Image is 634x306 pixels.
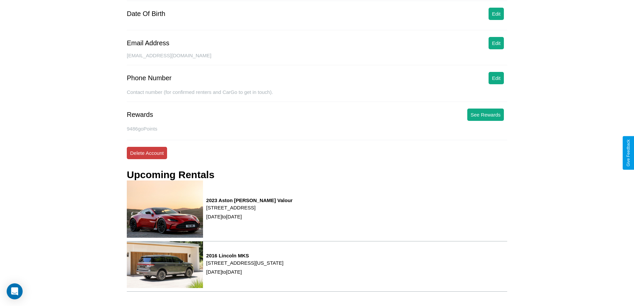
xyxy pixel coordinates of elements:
div: Give Feedback [626,140,631,166]
div: Open Intercom Messenger [7,283,23,299]
div: Rewards [127,111,153,119]
div: Date Of Birth [127,10,165,18]
button: See Rewards [467,109,504,121]
img: rental [127,180,203,237]
button: Edit [489,37,504,49]
button: Delete Account [127,147,167,159]
p: [DATE] to [DATE] [206,267,284,276]
div: Contact number (for confirmed renters and CarGo to get in touch). [127,89,507,102]
h3: Upcoming Rentals [127,169,214,180]
p: [DATE] to [DATE] [206,212,293,221]
button: Edit [489,72,504,84]
p: [STREET_ADDRESS] [206,203,293,212]
div: [EMAIL_ADDRESS][DOMAIN_NAME] [127,53,507,65]
button: Edit [489,8,504,20]
p: [STREET_ADDRESS][US_STATE] [206,258,284,267]
p: 9486 goPoints [127,124,507,133]
div: Email Address [127,39,169,47]
h3: 2023 Aston [PERSON_NAME] Valour [206,197,293,203]
h3: 2016 Lincoln MKS [206,253,284,258]
div: Phone Number [127,74,172,82]
img: rental [127,241,203,288]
